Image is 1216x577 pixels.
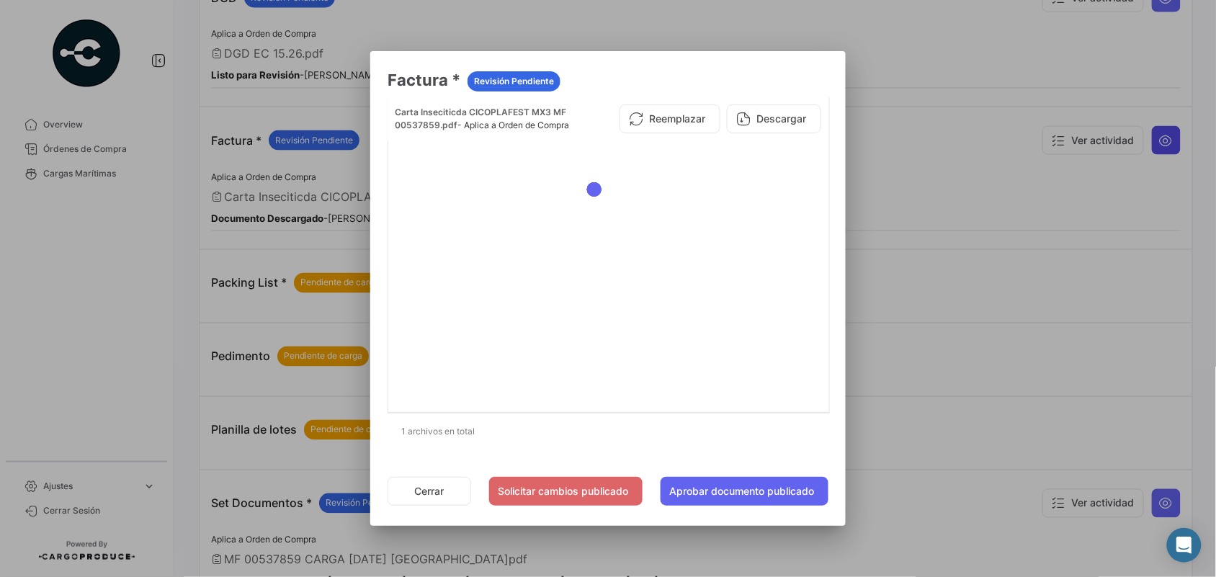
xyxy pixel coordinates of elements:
span: Carta Inseciticda CICOPLAFEST MX3 MF 00537859.pdf [395,107,566,130]
span: Revisión Pendiente [474,75,554,88]
span: - Aplica a Orden de Compra [457,120,569,130]
button: Descargar [727,104,821,133]
div: Abrir Intercom Messenger [1167,528,1202,563]
button: Aprobar documento publicado [661,477,828,506]
button: Solicitar cambios publicado [489,477,643,506]
h3: Factura * [388,68,828,91]
button: Cerrar [388,477,471,506]
div: 1 archivos en total [388,413,828,449]
button: Reemplazar [620,104,720,133]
